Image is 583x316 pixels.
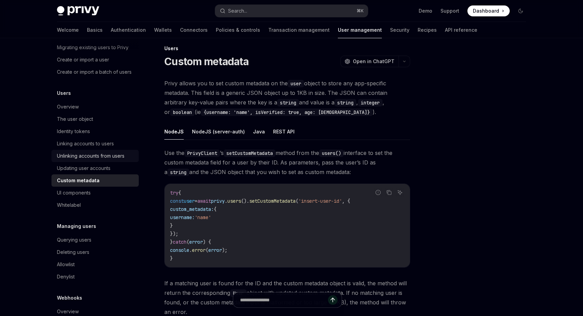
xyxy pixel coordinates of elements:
[57,201,81,209] div: Whitelabel
[51,246,139,258] a: Deleting users
[87,22,103,38] a: Basics
[170,255,173,261] span: }
[353,58,394,65] span: Open in ChatGPT
[164,55,249,68] h1: Custom metadata
[170,231,178,237] span: });
[390,22,409,38] a: Security
[51,101,139,113] a: Overview
[225,198,227,204] span: .
[515,5,526,16] button: Toggle dark mode
[170,109,195,116] code: boolean
[208,247,222,253] span: error
[440,8,459,14] a: Support
[57,89,71,97] h5: Users
[340,56,399,67] button: Open in ChatGPT
[215,5,368,17] button: Search...⌘K
[319,149,344,157] code: users()
[184,198,195,204] span: user
[164,124,184,140] button: NodeJS
[51,258,139,271] a: Allowlist
[195,214,211,220] span: 'name'
[189,247,192,253] span: .
[178,190,181,196] span: {
[111,22,146,38] a: Authentication
[224,149,275,157] code: setCustomMetadata
[201,109,373,116] code: {username: 'name', isVerified: true, age: [DEMOGRAPHIC_DATA]}
[184,149,220,157] code: PrivyClient
[230,289,246,297] code: User
[57,260,75,269] div: Allowlist
[57,236,91,244] div: Querying users
[57,56,109,64] div: Create or import a user
[357,8,364,14] span: ⌘ K
[338,22,382,38] a: User management
[51,187,139,199] a: UI components
[170,214,195,220] span: username:
[334,99,356,106] code: string
[222,247,227,253] span: );
[192,124,245,140] button: NodeJS (server-auth)
[342,198,350,204] span: , {
[216,22,260,38] a: Policies & controls
[51,113,139,125] a: The user object
[374,188,383,197] button: Report incorrect code
[189,239,203,245] span: error
[228,7,247,15] div: Search...
[170,247,189,253] span: console
[51,199,139,211] a: Whitelabel
[51,125,139,138] a: Identity tokens
[167,169,189,176] code: string
[197,198,211,204] span: await
[211,198,225,204] span: privy
[51,150,139,162] a: Unlinking accounts from users
[241,198,249,204] span: ().
[249,198,296,204] span: setCustomMetadata
[51,138,139,150] a: Linking accounts to users
[164,148,410,177] span: Use the ’s method from the interface to set the custom metadata field for a user by their ID. As ...
[170,198,184,204] span: const
[57,152,124,160] div: Unlinking accounts from users
[195,198,197,204] span: =
[467,5,510,16] a: Dashboard
[57,189,91,197] div: UI components
[385,188,393,197] button: Copy the contents from the code block
[192,247,206,253] span: error
[57,115,93,123] div: The user object
[268,22,330,38] a: Transaction management
[57,222,96,230] h5: Managing users
[57,140,114,148] div: Linking accounts to users
[51,271,139,283] a: Denylist
[51,234,139,246] a: Querying users
[57,103,79,111] div: Overview
[57,68,132,76] div: Create or import a batch of users
[395,188,404,197] button: Ask AI
[418,22,437,38] a: Recipes
[298,198,342,204] span: 'insert-user-id'
[170,190,178,196] span: try
[51,54,139,66] a: Create or import a user
[419,8,432,14] a: Demo
[51,174,139,187] a: Custom metadata
[57,307,79,316] div: Overview
[57,127,90,135] div: Identity tokens
[164,45,410,52] div: Users
[57,22,79,38] a: Welcome
[296,198,298,204] span: (
[57,176,100,185] div: Custom metadata
[57,294,82,302] h5: Webhooks
[227,198,241,204] span: users
[186,239,189,245] span: (
[170,239,173,245] span: }
[57,164,110,172] div: Updating user accounts
[57,248,89,256] div: Deleting users
[57,273,75,281] div: Denylist
[473,8,499,14] span: Dashboard
[358,99,383,106] code: integer
[273,124,295,140] button: REST API
[288,80,304,87] code: user
[203,239,211,245] span: ) {
[277,99,299,106] code: string
[164,78,410,117] span: Privy allows you to set custom metadata on the object to store any app-specific metadata. This fi...
[180,22,208,38] a: Connectors
[51,66,139,78] a: Create or import a batch of users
